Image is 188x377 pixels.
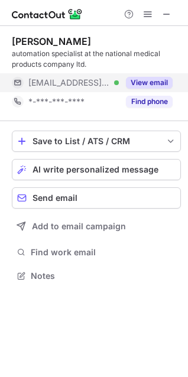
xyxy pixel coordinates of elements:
div: automation specialist at the national medical products company ltd. [12,48,181,70]
div: [PERSON_NAME] [12,35,91,47]
span: Notes [31,271,176,281]
span: Send email [33,193,77,203]
button: save-profile-one-click [12,131,181,152]
button: Reveal Button [126,77,173,89]
div: Save to List / ATS / CRM [33,136,160,146]
button: Add to email campaign [12,216,181,237]
img: ContactOut v5.3.10 [12,7,83,21]
button: AI write personalized message [12,159,181,180]
span: Add to email campaign [32,222,126,231]
button: Find work email [12,244,181,261]
span: Find work email [31,247,176,258]
button: Reveal Button [126,96,173,108]
span: AI write personalized message [33,165,158,174]
span: [EMAIL_ADDRESS][DOMAIN_NAME] [28,77,110,88]
button: Send email [12,187,181,209]
button: Notes [12,268,181,284]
